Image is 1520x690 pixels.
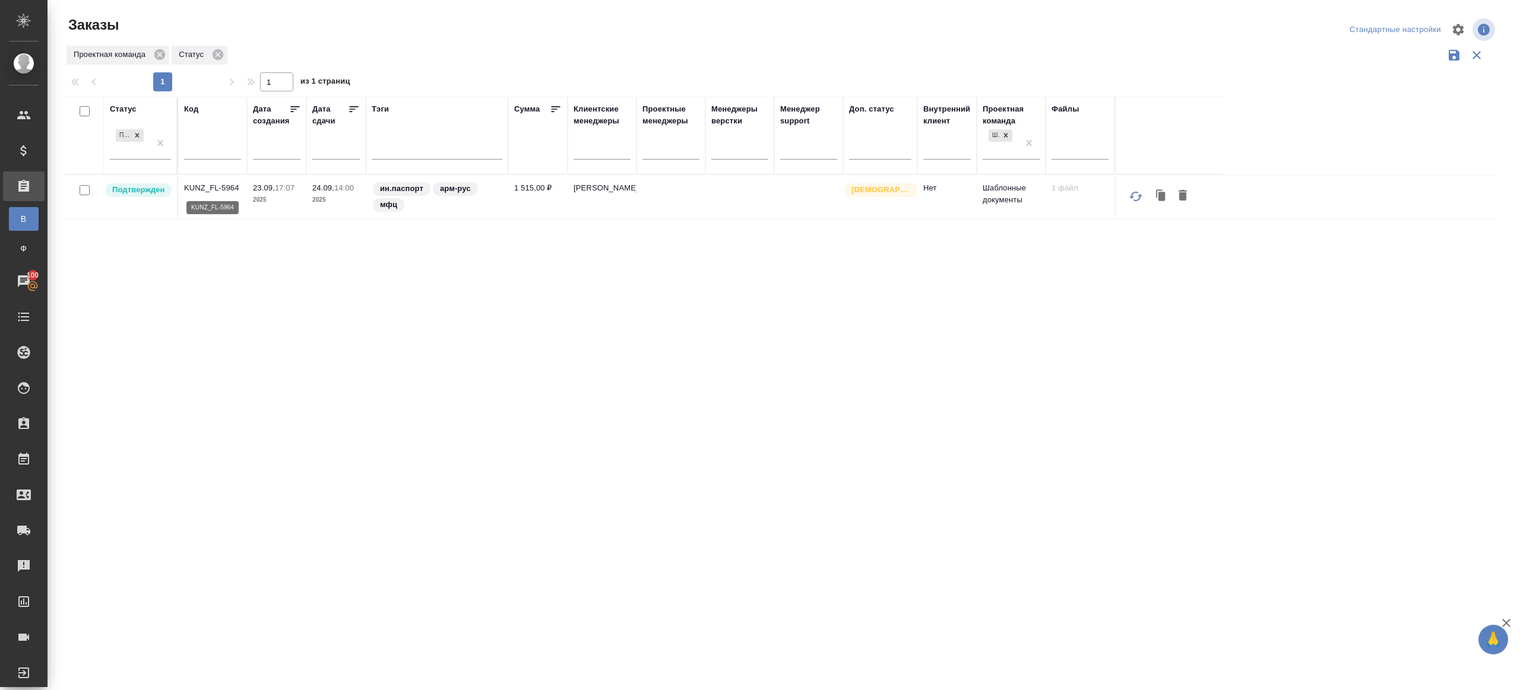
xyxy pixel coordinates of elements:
span: 🙏 [1483,627,1503,652]
div: ин.паспорт, арм-рус, мфц [372,181,502,213]
a: 100 [3,266,45,296]
span: из 1 страниц [300,74,350,91]
div: Клиентские менеджеры [574,103,631,127]
p: 2025 [312,194,360,206]
td: 1 515,00 ₽ [508,176,568,218]
span: В [15,213,33,225]
div: split button [1347,21,1444,39]
button: Сохранить фильтры [1443,44,1465,66]
div: Дата сдачи [312,103,348,127]
p: Подтвержден [112,184,164,196]
div: Проектные менеджеры [642,103,699,127]
p: мфц [380,199,397,211]
div: Тэги [372,103,389,115]
p: 24.09, [312,183,334,192]
div: Проектная команда [983,103,1040,127]
button: Удалить [1173,185,1193,208]
div: Подтвержден [116,129,131,142]
a: В [9,207,39,231]
span: 100 [20,269,46,281]
button: 🙏 [1478,625,1508,654]
div: Статус [110,103,137,115]
div: Файлы [1052,103,1079,115]
p: KUNZ_FL-5964 [184,182,241,194]
p: [DEMOGRAPHIC_DATA] [851,184,911,196]
p: Проектная команда [74,49,150,61]
div: Статус [172,46,227,65]
button: Обновить [1122,182,1150,211]
p: Нет [923,182,971,194]
div: Проектная команда [66,46,169,65]
button: Клонировать [1150,185,1173,208]
div: Внутренний клиент [923,103,971,127]
div: Дата создания [253,103,289,127]
span: Посмотреть информацию [1472,18,1497,41]
div: Код [184,103,198,115]
div: Подтвержден [115,128,145,143]
p: 2025 [253,194,300,206]
div: Менеджеры верстки [711,103,768,127]
div: Выставляется автоматически для первых 3 заказов нового контактного лица. Особое внимание [843,182,911,198]
p: арм-рус [440,183,471,195]
p: Статус [179,49,208,61]
p: 14:00 [334,183,354,192]
button: Сбросить фильтры [1465,44,1488,66]
span: Настроить таблицу [1444,15,1472,44]
td: [PERSON_NAME] [568,176,636,218]
div: Сумма [514,103,540,115]
div: Шаблонные документы [989,129,999,142]
a: Ф [9,237,39,260]
div: Доп. статус [849,103,894,115]
div: Выставляет КМ после уточнения всех необходимых деталей и получения согласия клиента на запуск. С ... [104,182,171,198]
div: Менеджер support [780,103,837,127]
span: Ф [15,243,33,255]
div: Шаблонные документы [987,128,1014,143]
p: 17:07 [275,183,294,192]
p: 23.09, [253,183,275,192]
p: 1 файл [1052,182,1109,194]
td: Шаблонные документы [977,176,1046,218]
p: ин.паспорт [380,183,423,195]
span: Заказы [65,15,119,34]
